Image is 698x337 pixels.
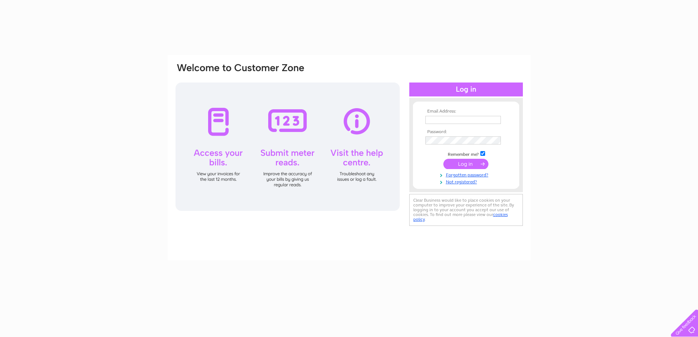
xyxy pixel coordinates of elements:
[424,129,509,135] th: Password:
[425,171,509,178] a: Forgotten password?
[424,109,509,114] th: Email Address:
[443,159,488,169] input: Submit
[425,178,509,185] a: Not registered?
[409,194,523,226] div: Clear Business would like to place cookies on your computer to improve your experience of the sit...
[424,150,509,157] td: Remember me?
[413,212,508,222] a: cookies policy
